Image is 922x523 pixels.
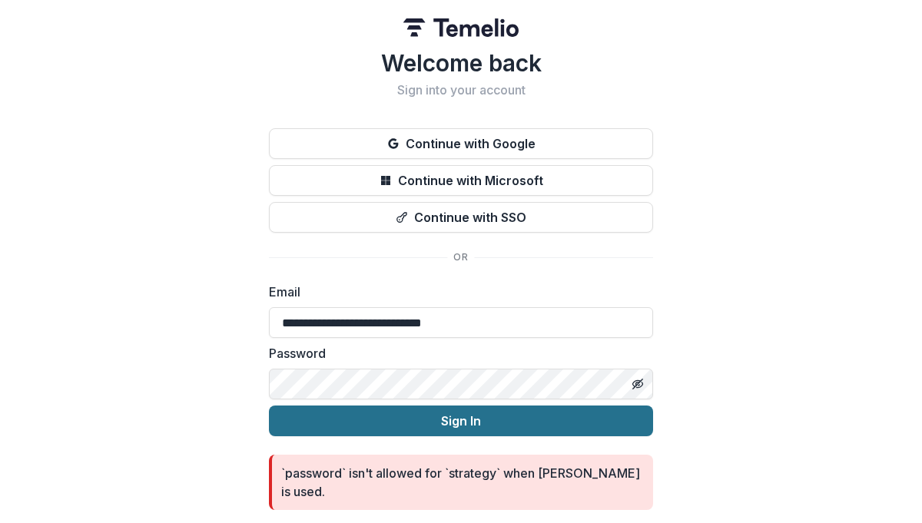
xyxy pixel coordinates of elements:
button: Toggle password visibility [625,372,650,396]
h2: Sign into your account [269,83,653,98]
img: Temelio [403,18,519,37]
button: Continue with Microsoft [269,165,653,196]
h1: Welcome back [269,49,653,77]
label: Email [269,283,644,301]
div: `password` isn't allowed for `strategy` when [PERSON_NAME] is used. [281,464,641,501]
label: Password [269,344,644,362]
button: Continue with SSO [269,202,653,233]
button: Sign In [269,405,653,436]
button: Continue with Google [269,128,653,159]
